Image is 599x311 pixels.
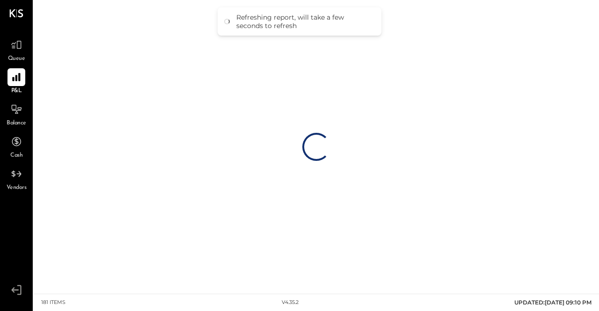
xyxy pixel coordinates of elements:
a: P&L [0,68,32,95]
a: Balance [0,101,32,128]
a: Vendors [0,165,32,192]
a: Queue [0,36,32,63]
span: UPDATED: [DATE] 09:10 PM [514,299,592,306]
span: P&L [11,87,22,95]
a: Cash [0,133,32,160]
div: 181 items [41,299,66,306]
span: Cash [10,152,22,160]
div: v 4.35.2 [282,299,299,306]
span: Queue [8,55,25,63]
span: Balance [7,119,26,128]
span: Vendors [7,184,27,192]
div: Refreshing report, will take a few seconds to refresh [236,13,372,30]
